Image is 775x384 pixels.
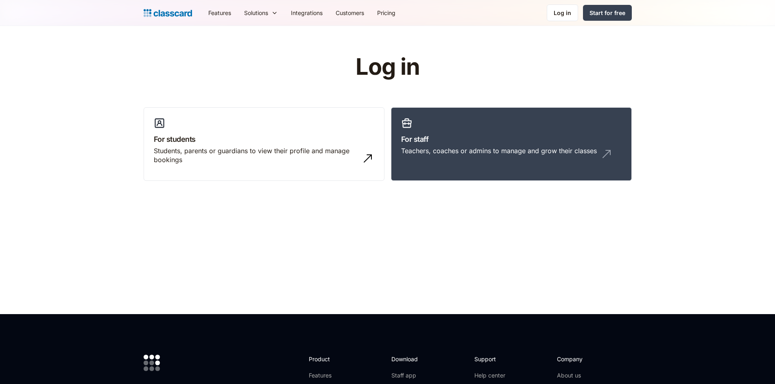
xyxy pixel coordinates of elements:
a: Features [202,4,238,22]
a: Start for free [583,5,632,21]
a: Features [309,371,352,380]
a: Pricing [371,4,402,22]
h2: Product [309,355,352,363]
div: Teachers, coaches or admins to manage and grow their classes [401,146,597,155]
a: Logo [144,7,192,19]
div: Solutions [244,9,268,17]
a: Customers [329,4,371,22]
div: Solutions [238,4,284,22]
a: Help center [474,371,507,380]
a: Staff app [391,371,425,380]
h2: Support [474,355,507,363]
a: Integrations [284,4,329,22]
div: Students, parents or guardians to view their profile and manage bookings [154,146,358,165]
a: Log in [547,4,578,21]
a: For studentsStudents, parents or guardians to view their profile and manage bookings [144,107,384,181]
h2: Download [391,355,425,363]
div: Start for free [589,9,625,17]
a: About us [557,371,611,380]
h1: Log in [258,54,517,80]
h3: For students [154,134,374,145]
h3: For staff [401,134,622,145]
a: For staffTeachers, coaches or admins to manage and grow their classes [391,107,632,181]
div: Log in [554,9,571,17]
h2: Company [557,355,611,363]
